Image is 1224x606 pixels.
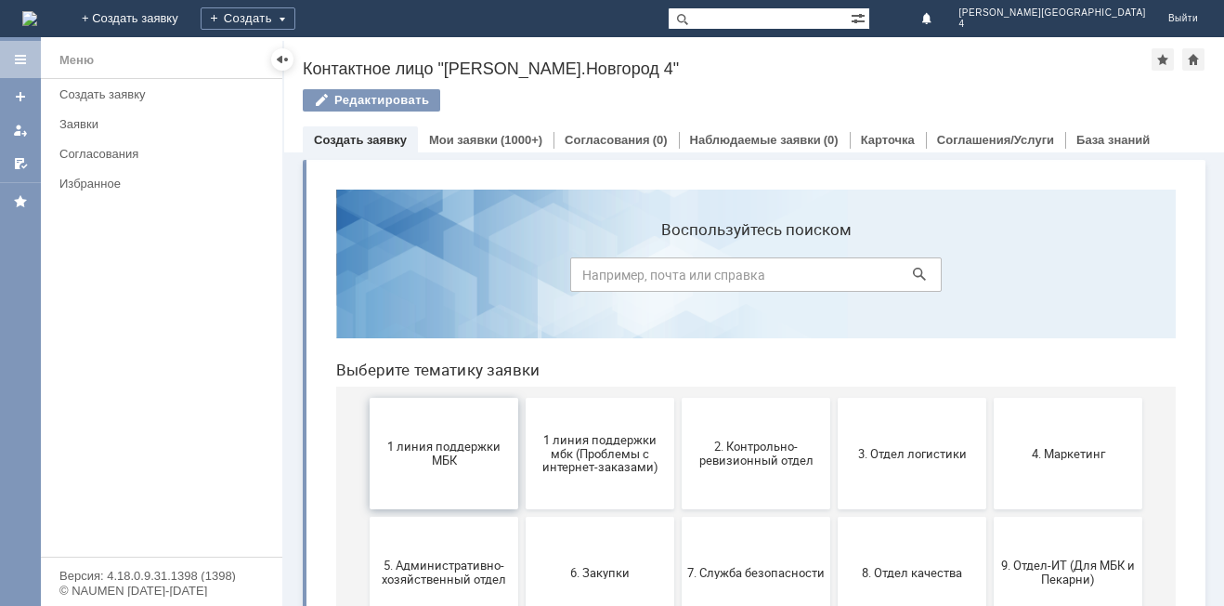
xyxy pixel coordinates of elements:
[1076,133,1150,147] a: База знаний
[678,271,815,285] span: 4. Маркетинг
[1182,48,1204,71] div: Сделать домашней страницей
[48,223,197,335] button: 1 линия поддержки МБК
[360,461,509,573] button: Отдел-ИТ (Битрикс24 и CRM)
[6,149,35,178] a: Мои согласования
[59,87,271,101] div: Создать заявку
[959,19,1146,30] span: 4
[959,7,1146,19] span: [PERSON_NAME][GEOGRAPHIC_DATA]
[303,59,1152,78] div: Контактное лицо "[PERSON_NAME].Новгород 4"
[366,265,503,293] span: 2. Контрольно-ревизионный отдел
[52,110,279,138] a: Заявки
[54,509,191,523] span: Бухгалтерия (для мбк)
[204,223,353,335] button: 1 линия поддержки мбк (Проблемы с интернет-заказами)
[516,342,665,454] button: 8. Отдел качества
[516,223,665,335] button: 3. Отдел логистики
[249,83,620,117] input: Например, почта или справка
[824,133,839,147] div: (0)
[690,133,821,147] a: Наблюдаемые заявки
[516,461,665,573] button: Отдел-ИТ (Офис)
[210,509,347,523] span: Отдел ИТ (1С)
[861,133,915,147] a: Карточка
[360,342,509,454] button: 7. Служба безопасности
[314,133,407,147] a: Создать заявку
[672,342,821,454] button: 9. Отдел-ИТ (Для МБК и Пекарни)
[59,177,251,191] div: Избранное
[678,509,815,523] span: Финансовый отдел
[204,461,353,573] button: Отдел ИТ (1С)
[59,585,264,597] div: © NAUMEN [DATE]-[DATE]
[52,80,279,109] a: Создать заявку
[366,390,503,404] span: 7. Служба безопасности
[6,82,35,112] a: Создать заявку
[6,115,35,145] a: Мои заявки
[672,461,821,573] button: Финансовый отдел
[653,133,668,147] div: (0)
[52,139,279,168] a: Согласования
[522,509,659,523] span: Отдел-ИТ (Офис)
[201,7,295,30] div: Создать
[678,384,815,412] span: 9. Отдел-ИТ (Для МБК и Пекарни)
[59,147,271,161] div: Согласования
[204,342,353,454] button: 6. Закупки
[15,186,854,204] header: Выберите тематику заявки
[59,117,271,131] div: Заявки
[271,48,293,71] div: Скрыть меню
[672,223,821,335] button: 4. Маркетинг
[210,390,347,404] span: 6. Закупки
[210,257,347,299] span: 1 линия поддержки мбк (Проблемы с интернет-заказами)
[54,384,191,412] span: 5. Административно-хозяйственный отдел
[501,133,542,147] div: (1000+)
[48,342,197,454] button: 5. Административно-хозяйственный отдел
[1152,48,1174,71] div: Добавить в избранное
[249,46,620,64] label: Воспользуйтесь поиском
[522,271,659,285] span: 3. Отдел логистики
[366,503,503,531] span: Отдел-ИТ (Битрикс24 и CRM)
[429,133,498,147] a: Мои заявки
[522,390,659,404] span: 8. Отдел качества
[565,133,650,147] a: Согласования
[59,49,94,72] div: Меню
[59,570,264,582] div: Версия: 4.18.0.9.31.1398 (1398)
[48,461,197,573] button: Бухгалтерия (для мбк)
[851,8,869,26] span: Расширенный поиск
[54,265,191,293] span: 1 линия поддержки МБК
[937,133,1054,147] a: Соглашения/Услуги
[22,11,37,26] img: logo
[360,223,509,335] button: 2. Контрольно-ревизионный отдел
[22,11,37,26] a: Перейти на домашнюю страницу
